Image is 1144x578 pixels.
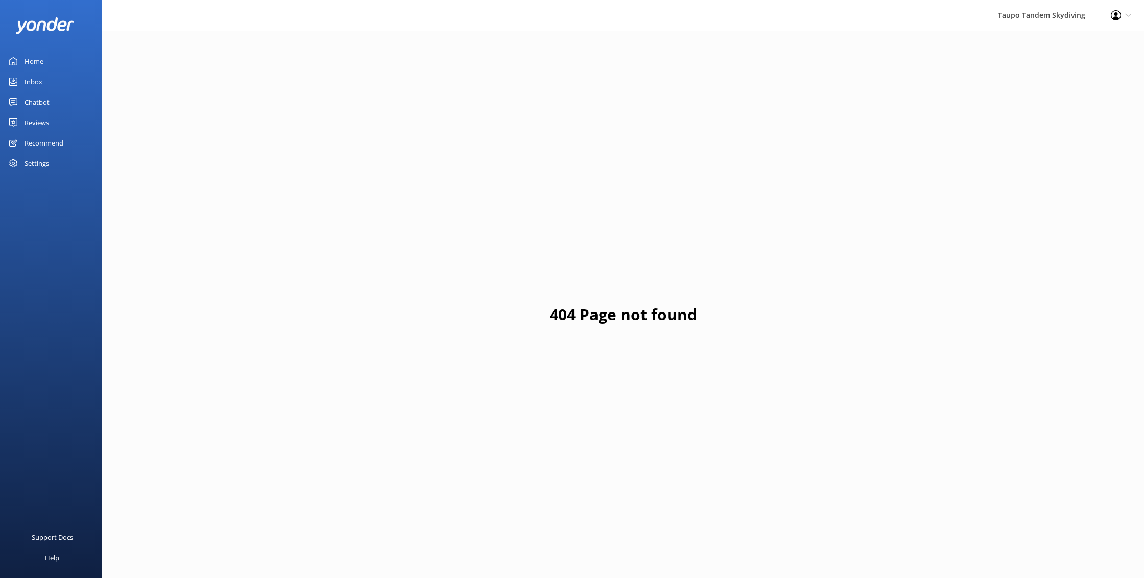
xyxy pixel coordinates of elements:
[25,112,49,133] div: Reviews
[15,17,74,34] img: yonder-white-logo.png
[550,302,697,327] h1: 404 Page not found
[32,527,73,547] div: Support Docs
[25,133,63,153] div: Recommend
[45,547,59,568] div: Help
[25,71,42,92] div: Inbox
[25,51,43,71] div: Home
[25,92,50,112] div: Chatbot
[25,153,49,174] div: Settings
